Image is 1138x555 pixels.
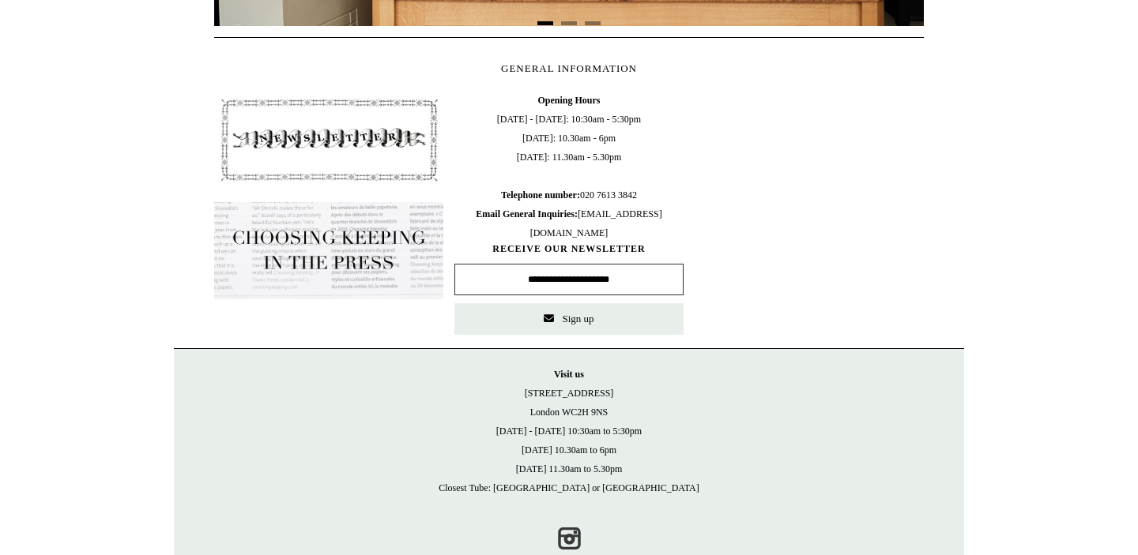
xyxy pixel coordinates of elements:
button: Page 1 [537,21,553,25]
iframe: google_map [695,91,924,328]
span: Sign up [562,313,593,324]
button: Sign up [454,303,684,335]
button: Page 2 [561,21,577,25]
p: [STREET_ADDRESS] London WC2H 9NS [DATE] - [DATE] 10:30am to 5:30pm [DATE] 10.30am to 6pm [DATE] 1... [190,365,948,497]
span: RECEIVE OUR NEWSLETTER [454,242,684,256]
b: : [577,189,580,201]
span: GENERAL INFORMATION [501,62,637,74]
b: Opening Hours [537,95,600,106]
button: Page 3 [585,21,601,25]
strong: Visit us [554,369,584,380]
img: pf-4db91bb9--1305-Newsletter-Button_1200x.jpg [214,91,443,189]
b: Email General Inquiries: [476,208,578,219]
img: pf-635a2b01-aa89-4342-bbcd-4371b60f588c--In-the-press-Button_1200x.jpg [214,202,443,300]
span: [EMAIL_ADDRESS][DOMAIN_NAME] [476,208,661,238]
span: [DATE] - [DATE]: 10:30am - 5:30pm [DATE]: 10.30am - 6pm [DATE]: 11.30am - 5.30pm 020 7613 3842 [454,91,684,242]
b: Telephone number [501,189,580,201]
